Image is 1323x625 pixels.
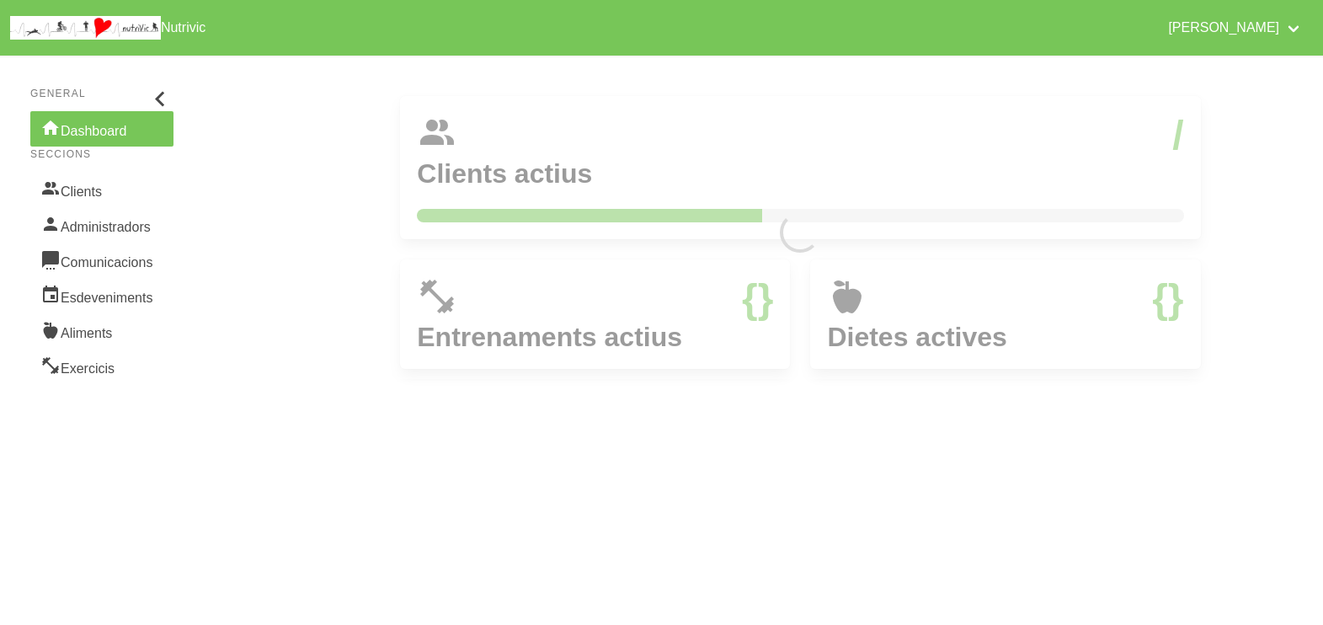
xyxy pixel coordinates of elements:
[30,172,173,207] a: Clients
[30,243,173,278] a: Comunicacions
[30,207,173,243] a: Administradors
[10,16,161,40] img: company_logo
[30,313,173,349] a: Aliments
[30,86,173,101] p: General
[1158,7,1313,49] a: [PERSON_NAME]
[30,278,173,313] a: Esdeveniments
[30,111,173,147] a: Dashboard
[30,349,173,384] a: Exercicis
[30,147,173,162] p: Seccions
